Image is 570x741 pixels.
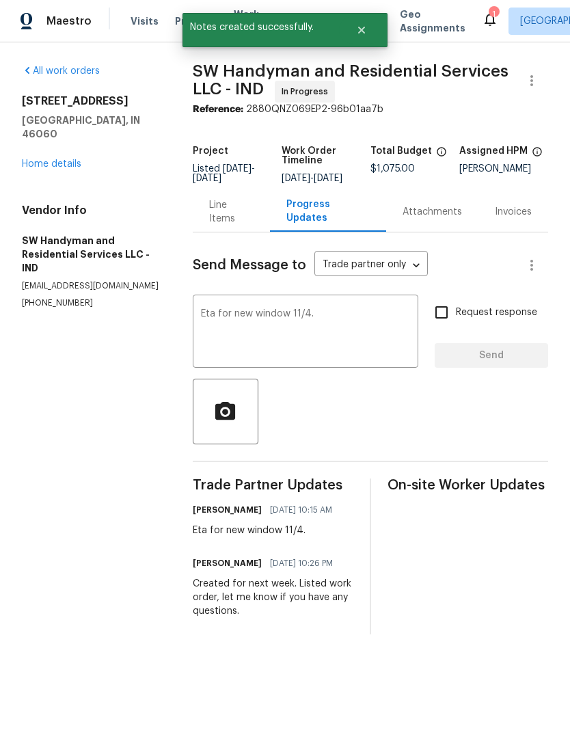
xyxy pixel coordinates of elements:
span: The hpm assigned to this work order. [532,147,543,165]
h5: SW Handyman and Residential Services LLC - IND [22,234,160,275]
span: Projects [175,15,217,29]
div: Invoices [495,206,532,219]
span: Work Orders [234,8,269,36]
span: [DATE] [193,174,221,184]
h5: Assigned HPM [459,147,528,157]
div: 1 [489,8,498,22]
span: Maestro [46,15,92,29]
span: Notes created successfully. [182,14,339,42]
span: [DATE] [314,174,342,184]
span: [DATE] 10:15 AM [270,504,332,517]
h6: [PERSON_NAME] [193,504,262,517]
span: Request response [456,306,537,321]
b: Reference: [193,105,243,115]
h4: Vendor Info [22,204,160,218]
div: Attachments [403,206,462,219]
p: [EMAIL_ADDRESS][DOMAIN_NAME] [22,281,160,293]
div: Created for next week. Listed work order, let me know if you have any questions. [193,578,353,619]
span: - [282,174,342,184]
div: Progress Updates [286,198,370,226]
span: Listed [193,165,255,184]
span: On-site Worker Updates [388,479,548,493]
div: Eta for new window 11/4. [193,524,340,538]
span: [DATE] [282,174,310,184]
span: [DATE] 10:26 PM [270,557,333,571]
div: Line Items [209,199,254,226]
span: $1,075.00 [370,165,415,174]
span: In Progress [282,85,334,99]
div: Trade partner only [314,255,428,278]
span: [DATE] [223,165,252,174]
h2: [STREET_ADDRESS] [22,95,160,109]
span: Send Message to [193,259,306,273]
span: Trade Partner Updates [193,479,353,493]
p: [PHONE_NUMBER] [22,298,160,310]
span: SW Handyman and Residential Services LLC - IND [193,64,508,98]
h5: [GEOGRAPHIC_DATA], IN 46060 [22,114,160,142]
a: All work orders [22,67,100,77]
div: [PERSON_NAME] [459,165,548,174]
span: - [193,165,255,184]
h6: [PERSON_NAME] [193,557,262,571]
button: Close [339,17,384,44]
span: Geo Assignments [400,8,465,36]
h5: Total Budget [370,147,432,157]
span: Visits [131,15,159,29]
h5: Project [193,147,228,157]
h5: Work Order Timeline [282,147,370,166]
a: Home details [22,160,81,170]
div: 2880QNZ069EP2-96b01aa7b [193,103,548,117]
span: The total cost of line items that have been proposed by Opendoor. This sum includes line items th... [436,147,447,165]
